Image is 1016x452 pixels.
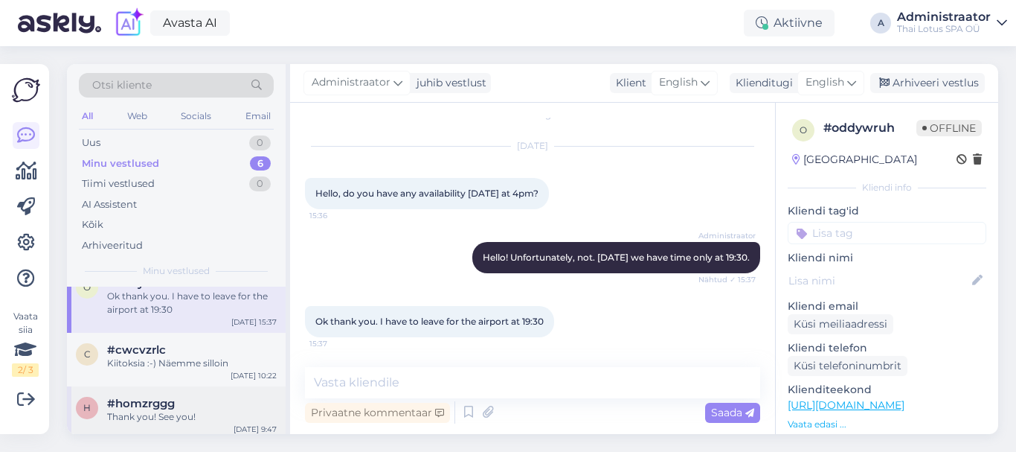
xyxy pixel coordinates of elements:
div: 0 [249,176,271,191]
p: Kliendi telefon [788,340,986,356]
div: Uus [82,136,100,150]
div: Minu vestlused [82,156,159,171]
span: #cwcvzrlc [107,343,166,357]
span: Nähtud ✓ 15:37 [698,274,756,285]
div: Tiimi vestlused [82,176,155,191]
div: Privaatne kommentaar [305,403,450,423]
span: Hello! Unfortunately, not. [DATE] we have time only at 19:30. [483,252,750,263]
div: Küsi meiliaadressi [788,314,893,334]
img: explore-ai [113,7,144,39]
span: o [83,281,91,293]
span: 15:37 [309,338,365,349]
div: Email [242,106,274,126]
span: Minu vestlused [143,264,210,278]
div: Kõik [82,217,103,232]
span: Hello, do you have any availability [DATE] at 4pm? [315,188,538,199]
div: Web [124,106,150,126]
div: Socials [178,106,214,126]
div: [DATE] [305,139,760,153]
div: All [79,106,96,126]
div: [DATE] 10:22 [231,370,277,381]
span: o [800,124,807,136]
span: c [84,348,91,360]
div: juhib vestlust [411,75,486,91]
p: Vaata edasi ... [788,418,986,431]
span: Administraator [312,74,390,91]
a: Avasta AI [150,10,230,36]
p: Kliendi tag'id [788,203,986,219]
div: A [870,13,891,34]
div: [DATE] 15:37 [231,316,277,328]
div: Administraator [897,11,991,23]
div: 0 [249,136,271,150]
input: Lisa nimi [788,273,969,289]
div: Kiitoksia :-) Näemme silloin [107,357,277,370]
div: Thank you! See you! [107,410,277,424]
div: [DATE] 9:47 [234,424,277,435]
span: Offline [916,120,982,136]
span: Administraator [698,230,756,241]
span: English [806,74,844,91]
p: Klienditeekond [788,382,986,398]
div: Thai Lotus SPA OÜ [897,23,991,35]
span: 15:36 [309,210,365,221]
div: Küsi telefoninumbrit [788,356,907,376]
img: Askly Logo [12,76,40,104]
div: 2 / 3 [12,363,39,377]
div: # oddywruh [823,119,916,137]
div: Arhiveeri vestlus [870,73,985,93]
span: Ok thank you. I have to leave for the airport at 19:30 [315,316,544,327]
span: English [659,74,698,91]
p: Kliendi nimi [788,250,986,266]
input: Lisa tag [788,222,986,244]
a: [URL][DOMAIN_NAME] [788,398,904,412]
p: Kliendi email [788,299,986,314]
div: Klient [610,75,646,91]
div: Arhiveeritud [82,238,143,253]
div: [GEOGRAPHIC_DATA] [792,152,917,168]
div: Aktiivne [744,10,835,36]
span: Otsi kliente [92,77,152,93]
span: #homzrggg [107,397,175,410]
div: AI Assistent [82,197,137,212]
div: Klienditugi [730,75,793,91]
div: 6 [250,156,271,171]
div: Ok thank you. I have to leave for the airport at 19:30 [107,290,277,316]
span: Saada [711,406,754,419]
span: h [83,402,91,413]
a: AdministraatorThai Lotus SPA OÜ [897,11,1007,35]
div: Kliendi info [788,181,986,194]
div: Vaata siia [12,310,39,377]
